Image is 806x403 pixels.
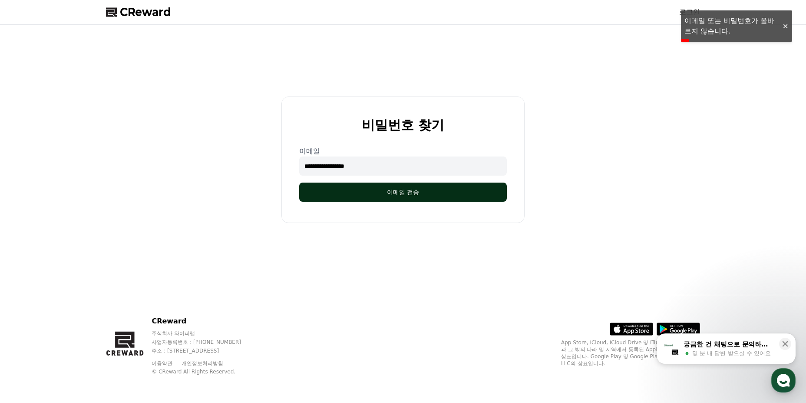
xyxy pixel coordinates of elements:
span: 설정 [134,289,145,296]
p: 주식회사 와이피랩 [152,330,258,337]
a: CReward [106,5,171,19]
span: 홈 [27,289,33,296]
p: 이메일 [299,146,507,157]
p: 사업자등록번호 : [PHONE_NUMBER] [152,339,258,346]
a: 로그인 [679,7,700,17]
a: 홈 [3,276,57,297]
a: 대화 [57,276,112,297]
p: 주소 : [STREET_ADDRESS] [152,347,258,354]
span: 대화 [79,289,90,296]
p: App Store, iCloud, iCloud Drive 및 iTunes Store는 미국과 그 밖의 나라 및 지역에서 등록된 Apple Inc.의 서비스 상표입니다. Goo... [561,339,700,367]
a: 설정 [112,276,167,297]
a: 개인정보처리방침 [182,360,223,366]
button: 이메일 전송 [299,183,507,202]
h2: 비밀번호 찾기 [362,118,444,132]
p: © CReward All Rights Reserved. [152,368,258,375]
p: CReward [152,316,258,326]
span: CReward [120,5,171,19]
a: 이용약관 [152,360,179,366]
